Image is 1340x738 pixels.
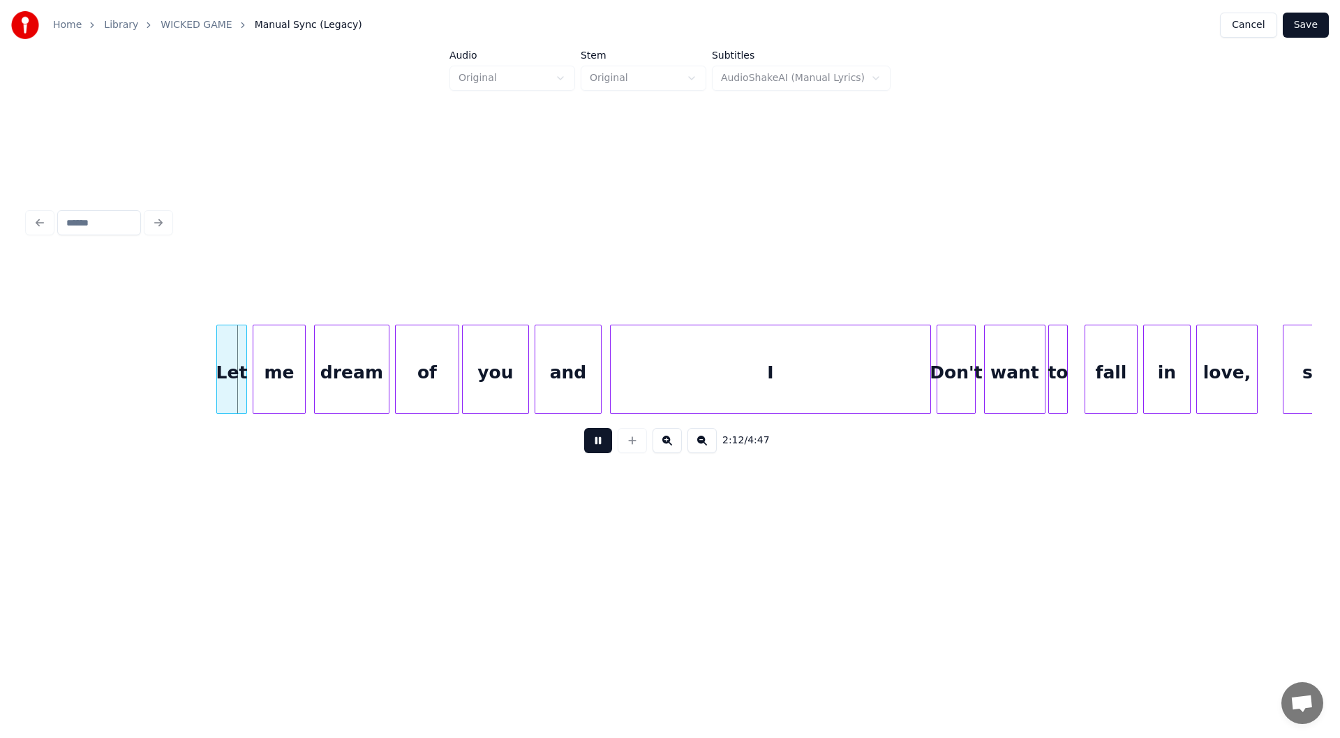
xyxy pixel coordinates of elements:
[53,18,362,32] nav: breadcrumb
[1281,682,1323,724] a: Open chat
[104,18,138,32] a: Library
[11,11,39,39] img: youka
[747,434,769,448] span: 4:47
[255,18,362,32] span: Manual Sync (Legacy)
[722,434,744,448] span: 2:12
[712,50,891,60] label: Subtitles
[53,18,82,32] a: Home
[449,50,575,60] label: Audio
[1283,13,1329,38] button: Save
[722,434,756,448] div: /
[161,18,232,32] a: WICKED GAME
[581,50,706,60] label: Stem
[1220,13,1276,38] button: Cancel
